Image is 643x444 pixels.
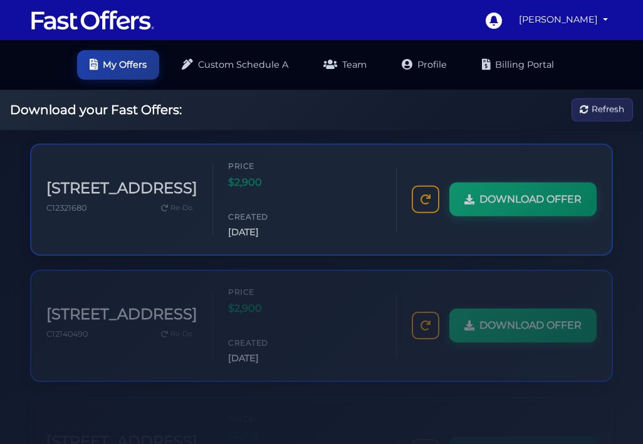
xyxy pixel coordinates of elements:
[170,322,192,333] span: Re-Do
[46,176,197,194] h3: [STREET_ADDRESS]
[228,401,303,413] span: Price
[572,98,633,122] button: Refresh
[514,8,613,32] a: [PERSON_NAME]
[228,208,303,219] span: Created
[228,344,303,359] span: [DATE]
[228,171,303,188] span: $2,900
[46,200,86,209] span: C12321680
[469,50,567,80] a: Billing Portal
[228,279,303,291] span: Price
[592,103,624,117] span: Refresh
[449,302,597,336] a: DOWNLOAD OFFER
[228,330,303,342] span: Created
[228,293,303,310] span: $2,900
[311,50,379,80] a: Team
[170,199,192,211] span: Re-Do
[77,50,159,80] a: My Offers
[228,157,303,169] span: Price
[228,222,303,236] span: [DATE]
[156,197,197,213] a: Re-Do
[169,50,301,80] a: Custom Schedule A
[228,416,303,432] span: $1,995
[46,322,88,332] span: C12140490
[10,102,182,117] h2: Download your Fast Offers:
[46,421,197,439] h3: [STREET_ADDRESS]
[449,179,597,213] a: DOWNLOAD OFFER
[479,188,582,204] span: DOWNLOAD OFFER
[156,319,197,336] a: Re-Do
[46,299,197,317] h3: [STREET_ADDRESS]
[479,310,582,327] span: DOWNLOAD OFFER
[389,50,459,80] a: Profile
